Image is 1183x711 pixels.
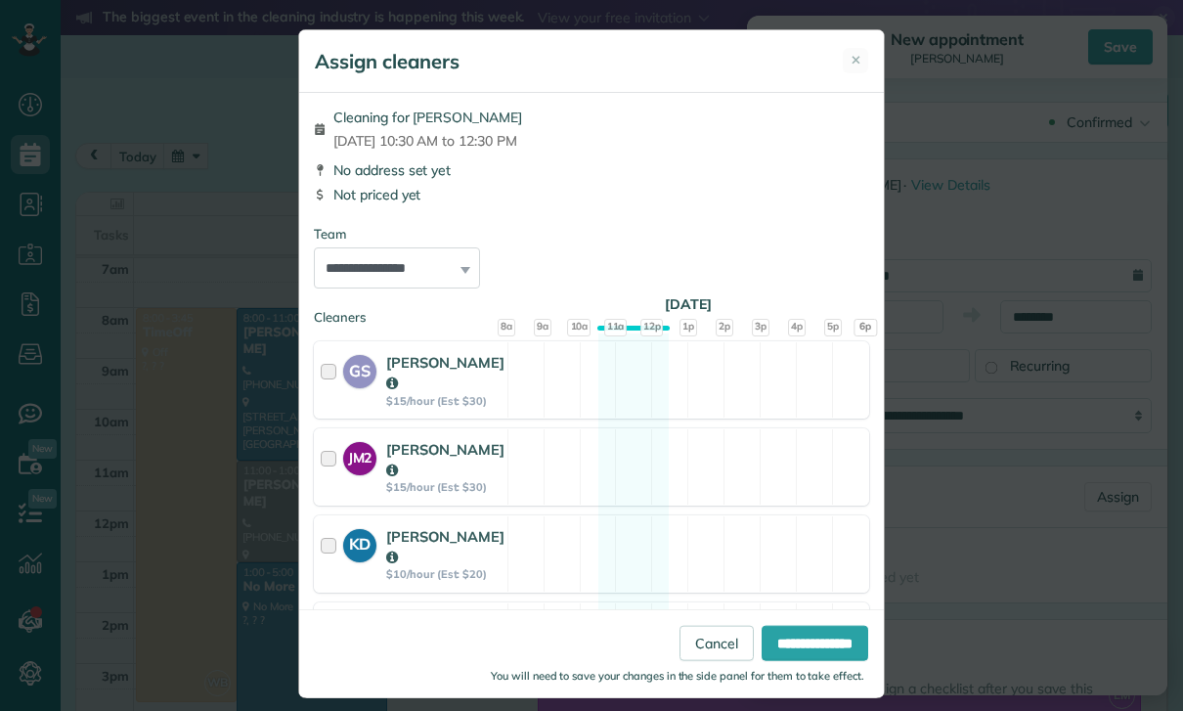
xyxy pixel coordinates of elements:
strong: KD [343,529,376,556]
strong: JM2 [343,442,376,468]
div: Team [314,225,869,244]
a: Cancel [679,626,754,661]
strong: [PERSON_NAME] [386,440,504,479]
strong: $15/hour (Est: $30) [386,394,504,408]
strong: $15/hour (Est: $30) [386,480,504,494]
div: Cleaners [314,308,869,314]
span: [DATE] 10:30 AM to 12:30 PM [333,131,522,151]
strong: [PERSON_NAME] [386,527,504,566]
small: You will need to save your changes in the side panel for them to take effect. [491,669,864,683]
strong: GS [343,355,376,382]
h5: Assign cleaners [315,48,460,75]
span: Cleaning for [PERSON_NAME] [333,108,522,127]
div: Not priced yet [314,185,869,204]
div: No address set yet [314,160,869,180]
strong: $10/hour (Est: $20) [386,567,504,581]
strong: [PERSON_NAME] [386,353,504,392]
span: ✕ [851,51,861,69]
